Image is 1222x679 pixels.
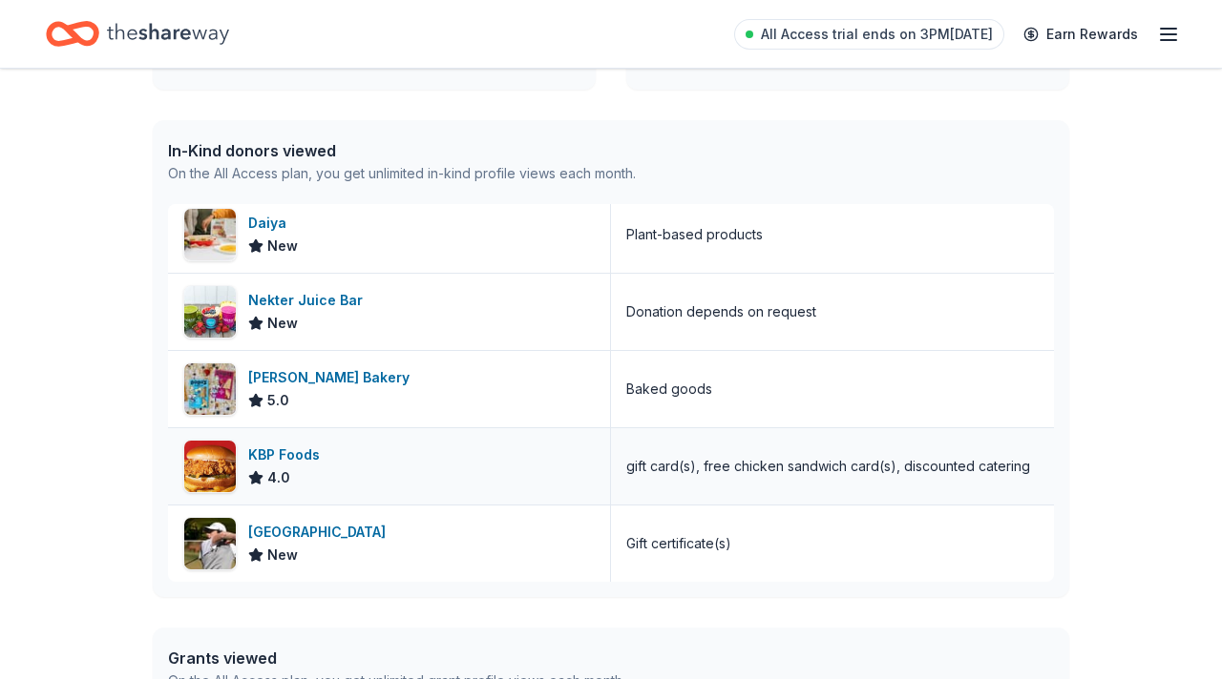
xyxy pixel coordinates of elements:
[248,443,327,466] div: KBP Foods
[184,441,236,492] img: Image for KBP Foods
[248,289,370,312] div: Nekter Juice Bar
[168,139,636,162] div: In-Kind donors viewed
[184,286,236,338] img: Image for Nekter Juice Bar
[626,223,763,246] div: Plant-based products
[626,532,731,555] div: Gift certificate(s)
[184,518,236,569] img: Image for Beau Rivage Golf & Resort
[168,647,625,669] div: Grants viewed
[1012,17,1149,51] a: Earn Rewards
[248,212,298,235] div: Daiya
[267,466,290,489] span: 4.0
[267,235,298,257] span: New
[267,312,298,335] span: New
[626,300,816,323] div: Donation depends on request
[267,389,289,412] span: 5.0
[248,366,417,389] div: [PERSON_NAME] Bakery
[734,19,1004,50] a: All Access trial ends on 3PM[DATE]
[248,521,393,544] div: [GEOGRAPHIC_DATA]
[761,23,993,46] span: All Access trial ends on 3PM[DATE]
[184,209,236,260] img: Image for Daiya
[168,162,636,185] div: On the All Access plan, you get unlimited in-kind profile views each month.
[46,11,229,56] a: Home
[267,544,298,566] span: New
[626,455,1030,478] div: gift card(s), free chicken sandwich card(s), discounted catering
[184,363,236,415] img: Image for Bobo's Bakery
[626,378,712,401] div: Baked goods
